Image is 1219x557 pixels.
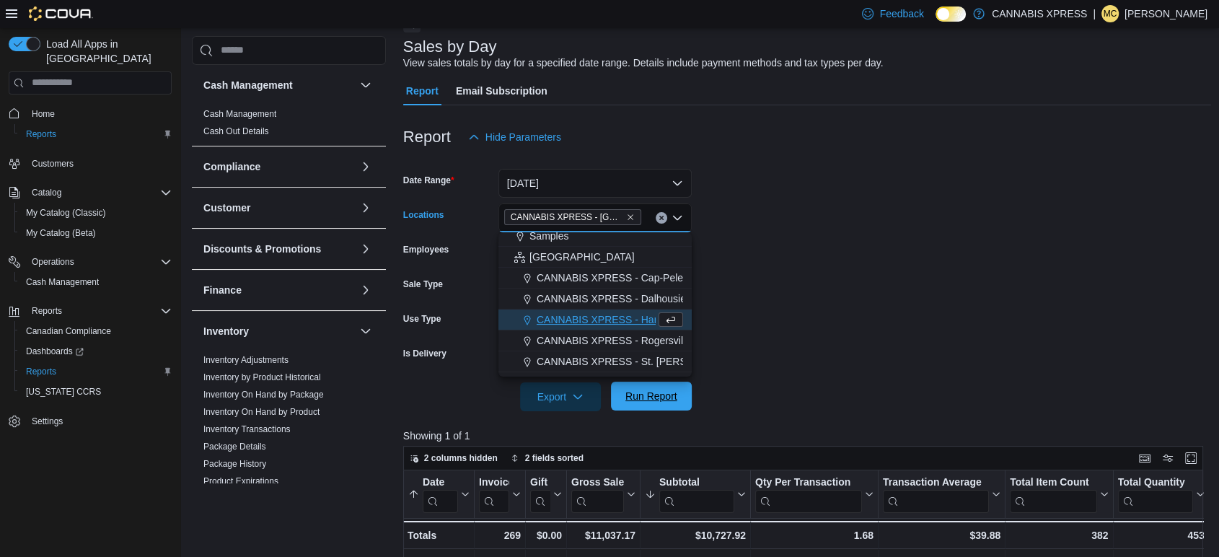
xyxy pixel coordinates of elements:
button: [DATE] [498,169,692,198]
button: Inventory [357,323,374,340]
span: Canadian Compliance [26,325,111,337]
span: Canadian Compliance [20,323,172,340]
span: Operations [32,256,74,268]
span: Settings [32,416,63,427]
button: CANNABIS XPRESS - Dalhousie ([PERSON_NAME][GEOGRAPHIC_DATA]) [498,289,692,310]
p: CANNABIS XPRESS [992,5,1087,22]
button: Inventory [203,324,354,338]
button: Catalog [26,184,67,201]
div: Total Quantity [1117,475,1192,512]
button: Subtotal [645,475,746,512]
button: Hide Parameters [462,123,567,152]
span: CANNABIS XPRESS - St. [PERSON_NAME] ([GEOGRAPHIC_DATA]) [537,375,854,390]
span: CANNABIS XPRESS - Hampton ([GEOGRAPHIC_DATA]) [537,312,796,327]
a: Package Details [203,442,266,452]
a: Canadian Compliance [20,323,117,340]
div: Total Quantity [1117,475,1192,489]
button: Cash Management [357,76,374,94]
img: Cova [29,6,93,21]
button: Compliance [203,159,354,174]
span: Operations [26,253,172,271]
label: Is Delivery [403,348,446,359]
button: Display options [1159,449,1176,467]
span: Reports [32,305,62,317]
span: Export [529,382,592,411]
span: CANNABIS XPRESS - [GEOGRAPHIC_DATA]-[GEOGRAPHIC_DATA] ([GEOGRAPHIC_DATA]) [511,210,623,224]
p: [PERSON_NAME] [1125,5,1207,22]
button: Run Report [611,382,692,411]
span: Reports [26,366,56,377]
button: CANNABIS XPRESS - Rogersville - (Rue Principale) [498,330,692,351]
nav: Complex example [9,97,172,470]
span: Inventory by Product Historical [203,372,321,383]
span: [GEOGRAPHIC_DATA] [529,250,635,264]
span: Reports [26,128,56,140]
div: 269 [479,527,521,544]
button: Operations [26,253,80,271]
div: 382 [1010,527,1108,544]
div: 1.68 [755,527,873,544]
span: Dashboards [26,346,84,357]
div: Gross Sales [571,475,624,512]
button: Customers [3,153,177,174]
span: CANNABIS XPRESS - Grand Bay-Westfield (Woolastook Drive) [504,209,641,225]
span: 2 fields sorted [525,452,584,464]
span: Cash Management [203,108,276,120]
div: Invoices Sold [479,475,509,512]
span: Dashboards [20,343,172,360]
span: Home [26,105,172,123]
span: Run Report [625,389,677,403]
button: Total Quantity [1117,475,1204,512]
button: Reports [26,302,68,320]
span: Inventory On Hand by Product [203,406,320,418]
a: Inventory On Hand by Package [203,390,324,400]
span: Package History [203,458,266,470]
label: Employees [403,244,449,255]
div: Totals [408,527,470,544]
a: Home [26,105,61,123]
button: [US_STATE] CCRS [14,382,177,402]
div: $0.00 [530,527,562,544]
a: Reports [20,126,62,143]
div: Qty Per Transaction [755,475,862,489]
button: Cash Management [14,272,177,292]
div: Qty Per Transaction [755,475,862,512]
span: My Catalog (Beta) [26,227,96,239]
a: Inventory by Product Historical [203,372,321,382]
button: CANNABIS XPRESS - Cap-Pele ([GEOGRAPHIC_DATA]) [498,268,692,289]
span: Reports [20,363,172,380]
span: Product Expirations [203,475,278,487]
span: Reports [26,302,172,320]
button: Export [520,382,601,411]
div: $39.88 [883,527,1000,544]
div: 453 [1117,527,1204,544]
span: My Catalog (Beta) [20,224,172,242]
span: Cash Management [20,273,172,291]
button: Reports [3,301,177,321]
button: Operations [3,252,177,272]
span: My Catalog (Classic) [20,204,172,222]
div: Invoices Sold [479,475,509,489]
button: Home [3,103,177,124]
button: Total Item Count [1010,475,1108,512]
button: [GEOGRAPHIC_DATA] [498,247,692,268]
span: Washington CCRS [20,383,172,400]
div: Gift Cards [530,475,550,489]
div: Melanie Crowley [1101,5,1119,22]
a: Cash Management [20,273,105,291]
button: 2 columns hidden [404,449,503,467]
a: My Catalog (Beta) [20,224,102,242]
button: Qty Per Transaction [755,475,873,512]
h3: Inventory [203,324,249,338]
h3: Compliance [203,159,260,174]
a: Inventory On Hand by Product [203,407,320,417]
button: Discounts & Promotions [203,242,354,256]
h3: Sales by Day [403,38,497,56]
span: MC [1104,5,1117,22]
span: 2 columns hidden [424,452,498,464]
p: | [1093,5,1096,22]
button: Customer [357,199,374,216]
label: Date Range [403,175,454,186]
button: My Catalog (Beta) [14,223,177,243]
